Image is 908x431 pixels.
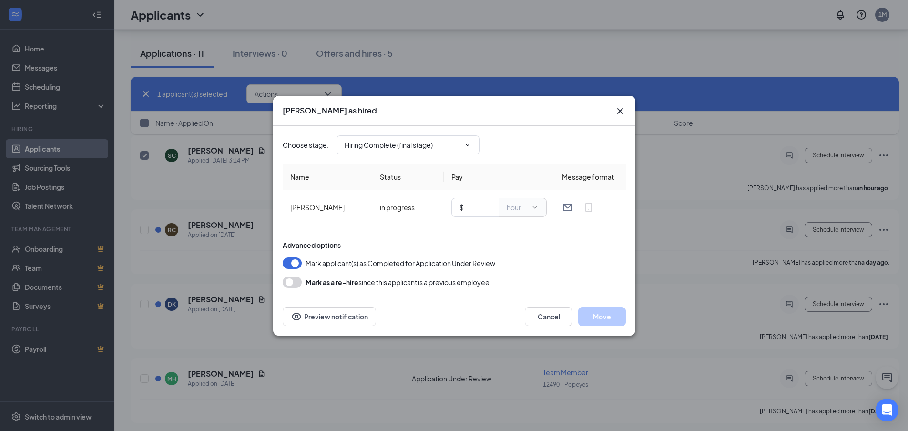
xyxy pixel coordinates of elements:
svg: MobileSms [583,202,594,213]
th: Status [372,164,444,190]
button: Move [578,307,626,326]
span: Mark applicant(s) as Completed for Application Under Review [306,257,495,269]
div: Advanced options [283,240,626,250]
svg: Eye [291,311,302,322]
div: since this applicant is a previous employee. [306,277,491,288]
svg: Cross [614,105,626,117]
button: Cancel [525,307,572,326]
h3: [PERSON_NAME] as hired [283,105,377,116]
th: Pay [444,164,554,190]
svg: ChevronDown [464,141,471,149]
th: Name [283,164,372,190]
div: Open Intercom Messenger [876,399,898,421]
svg: Email [562,202,573,213]
td: in progress [372,190,444,225]
span: [PERSON_NAME] [290,203,345,212]
div: $ [459,202,464,213]
span: Choose stage : [283,140,329,150]
button: Preview notificationEye [283,307,376,326]
b: Mark as a re-hire [306,278,358,287]
th: Message format [554,164,626,190]
button: Close [614,105,626,117]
